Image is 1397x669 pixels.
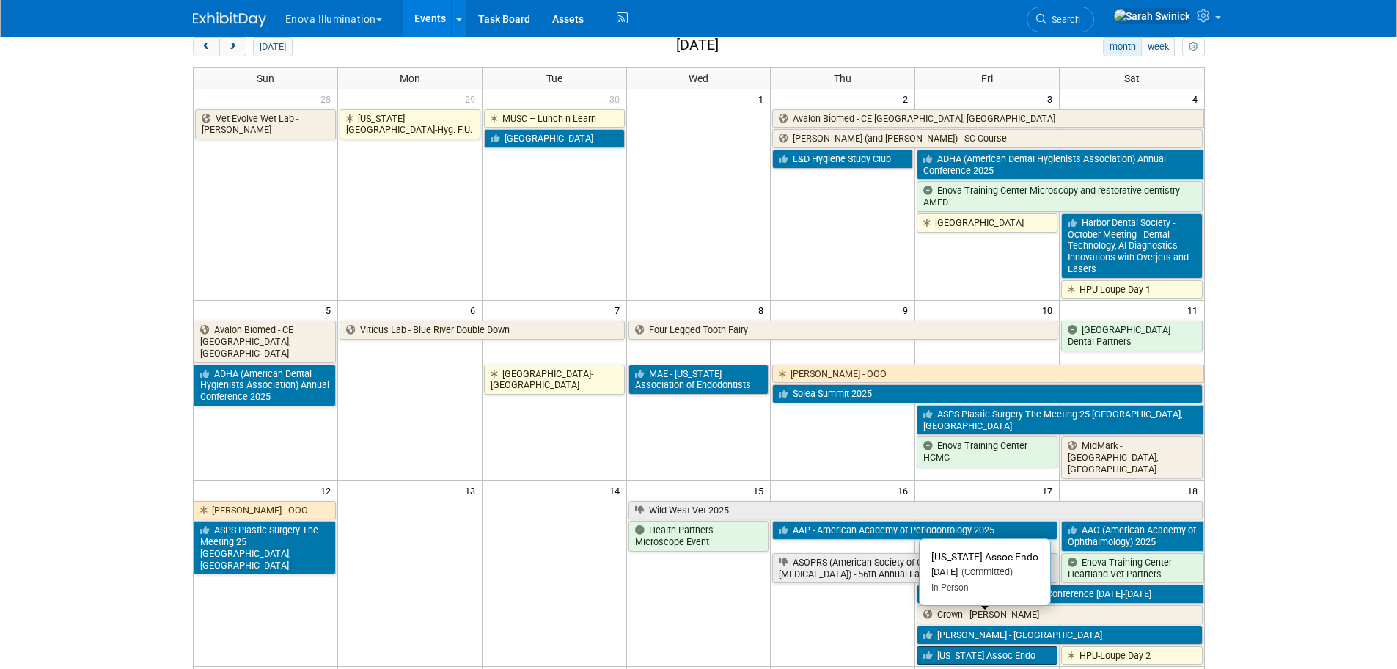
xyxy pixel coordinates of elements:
a: ASOPRS (American Society of Ophthalmic Plastic and [MEDICAL_DATA]) - 56th Annual Fall Scientific ... [772,553,1057,583]
span: 29 [463,89,482,108]
a: [GEOGRAPHIC_DATA] [917,213,1057,233]
a: ADHA (American Dental Hygienists Association) Annual Conference 2025 [917,150,1203,180]
span: [US_STATE] Assoc Endo [931,551,1038,563]
a: Health Partners Microscope Event [628,521,769,551]
a: Solea Summit 2025 [772,384,1202,403]
a: Four Legged Tooth Fairy [628,321,1058,340]
img: ExhibitDay [193,12,266,27]
a: [PERSON_NAME] (and [PERSON_NAME]) - SC Course [772,129,1202,148]
a: Crown - [PERSON_NAME] [917,605,1202,624]
span: 14 [608,481,626,500]
a: Enova Training Center - Heartland Vet Partners [1061,553,1203,583]
span: Sun [257,73,274,84]
a: [US_STATE][GEOGRAPHIC_DATA]-Hyg. F.U. [340,109,480,139]
a: AAO (American Academy of Ophthalmology) 2025 [1061,521,1203,551]
div: [DATE] [931,566,1038,579]
button: [DATE] [253,37,292,56]
h2: [DATE] [676,37,719,54]
a: Avalon Biomed - CE [GEOGRAPHIC_DATA], [GEOGRAPHIC_DATA] [194,321,336,362]
a: [PERSON_NAME] - [GEOGRAPHIC_DATA] [917,626,1202,645]
a: Avalon Biomed - CE [GEOGRAPHIC_DATA], [GEOGRAPHIC_DATA] [772,109,1203,128]
button: month [1103,37,1142,56]
span: 15 [752,481,770,500]
a: Search [1027,7,1094,32]
a: MidMark - [GEOGRAPHIC_DATA], [GEOGRAPHIC_DATA] [1061,436,1202,478]
span: 4 [1191,89,1204,108]
span: 13 [463,481,482,500]
a: [PERSON_NAME] - OOO [194,501,336,520]
span: 6 [469,301,482,319]
span: 2 [901,89,914,108]
a: [PERSON_NAME] - OOO [772,365,1203,384]
span: Thu [834,73,851,84]
span: 30 [608,89,626,108]
a: [US_STATE] Assoc Endo [917,646,1057,665]
a: ASPS Plastic Surgery The Meeting 25 [GEOGRAPHIC_DATA], [GEOGRAPHIC_DATA] [917,405,1203,435]
span: 17 [1041,481,1059,500]
a: ASPS Plastic Surgery The Meeting 25 [GEOGRAPHIC_DATA], [GEOGRAPHIC_DATA] [194,521,336,574]
span: Search [1046,14,1080,25]
a: Wild West Vet 2025 [628,501,1203,520]
a: Enova Training Center Microscopy and restorative dentistry AMED [917,181,1202,211]
button: week [1141,37,1175,56]
span: 16 [896,481,914,500]
a: [GEOGRAPHIC_DATA]-[GEOGRAPHIC_DATA] [484,365,625,395]
a: HPU-Loupe Day 2 [1061,646,1202,665]
span: Wed [689,73,708,84]
i: Personalize Calendar [1189,43,1198,52]
span: 5 [324,301,337,319]
button: prev [193,37,220,56]
button: myCustomButton [1182,37,1204,56]
a: Zumax Global Distributors Conference [DATE]-[DATE] [917,585,1203,604]
span: Tue [546,73,562,84]
span: 10 [1041,301,1059,319]
span: (Committed) [958,566,1013,577]
span: 11 [1186,301,1204,319]
a: [GEOGRAPHIC_DATA] [484,129,625,148]
span: 1 [757,89,770,108]
span: In-Person [931,582,969,593]
a: ADHA (American Dental Hygienists Association) Annual Conference 2025 [194,365,336,406]
button: next [219,37,246,56]
span: 7 [613,301,626,319]
span: 3 [1046,89,1059,108]
span: 8 [757,301,770,319]
span: 9 [901,301,914,319]
a: L&D Hygiene Study Club [772,150,913,169]
span: 12 [319,481,337,500]
span: Fri [981,73,993,84]
a: Viticus Lab - Blue River Double Down [340,321,625,340]
span: Sat [1124,73,1140,84]
a: MAE - [US_STATE] Association of Endodontists [628,365,769,395]
a: [GEOGRAPHIC_DATA] Dental Partners [1061,321,1202,351]
span: 18 [1186,481,1204,500]
a: Enova Training Center HCMC [917,436,1057,467]
a: AAP - American Academy of Periodontology 2025 [772,521,1057,540]
span: 28 [319,89,337,108]
a: MUSC – Lunch n Learn [484,109,625,128]
img: Sarah Swinick [1113,8,1191,24]
a: Harbor Dental Society - October Meeting - Dental Technology, AI Diagnostics Innovations with Over... [1061,213,1202,279]
a: Vet Evolve Wet Lab - [PERSON_NAME] [195,109,336,139]
span: Mon [400,73,420,84]
a: HPU-Loupe Day 1 [1061,280,1202,299]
